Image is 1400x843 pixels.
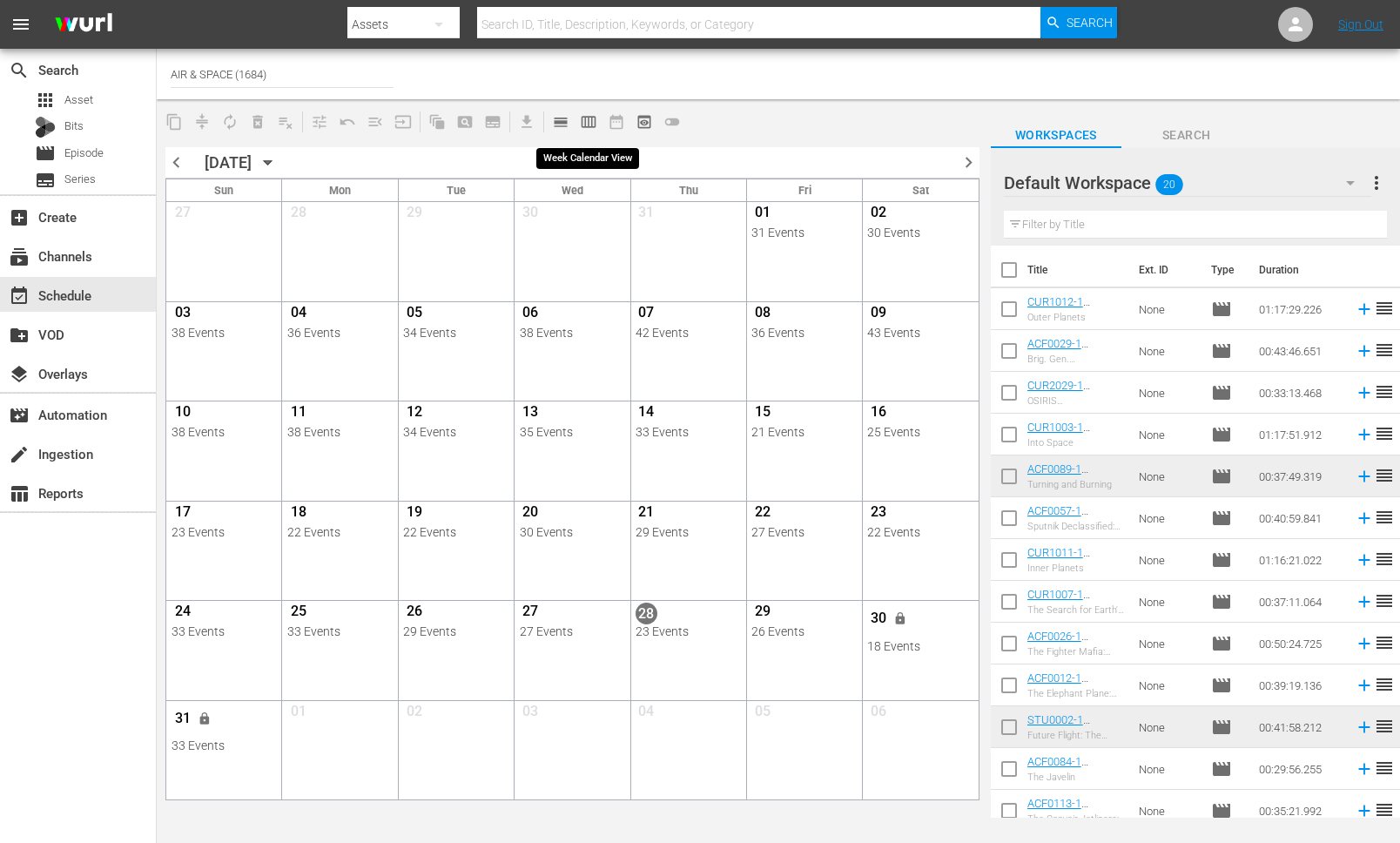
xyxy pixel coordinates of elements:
[636,326,741,340] div: 42 Events
[1355,509,1374,528] svg: Add to Schedule
[541,105,575,138] span: Day Calendar View
[751,703,773,725] span: 05
[205,153,252,172] div: [DATE]
[1374,381,1395,402] span: reorder
[1211,299,1232,320] span: Episode
[636,503,657,525] span: 21
[300,105,333,138] span: Customize Events
[1355,467,1374,486] svg: Add to Schedule
[867,639,973,653] div: 18 Events
[1027,462,1088,502] a: ACF0089-1 (ACF0089-1 (VARIANT))
[9,207,30,228] span: Create
[751,624,857,638] div: 26 Events
[1374,590,1395,611] span: reorder
[1355,718,1374,737] svg: Add to Schedule
[172,326,277,340] div: 38 Events
[894,612,908,626] span: lock
[9,364,30,385] span: Overlays
[35,170,56,191] span: Series
[1211,717,1232,738] span: Episode
[1201,246,1249,294] th: Type
[1374,298,1395,319] span: reorder
[1027,246,1128,294] th: Title
[451,108,479,136] span: Create Search Block
[1132,330,1204,372] td: None
[1366,172,1387,193] span: more_vert
[1252,664,1348,706] td: 00:39:19.136
[636,113,653,131] span: preview_outlined
[1132,539,1204,581] td: None
[1374,507,1395,528] span: reorder
[1027,797,1088,836] a: ACF0113-1 (ACF0113-1 (VARIANT))
[751,226,857,239] div: 31 Events
[562,184,583,197] span: Wed
[1252,288,1348,330] td: 01:17:29.226
[287,624,393,638] div: 33 Events
[172,425,277,439] div: 38 Events
[636,204,657,226] span: 31
[9,444,30,465] span: Ingestion
[1004,158,1371,207] div: Default Workspace
[403,326,508,340] div: 34 Events
[751,425,857,439] div: 21 Events
[751,204,773,226] span: 01
[580,113,597,131] span: calendar_view_week_outlined
[361,108,389,136] span: Fill episodes with ad slates
[1067,7,1113,38] span: Search
[867,304,889,326] span: 09
[42,4,125,45] img: ans4CAIJ8jUAAAAAAAAAAAAAAAAAAAAAAAAgQb4GAAAAAAAAAAAAAAAAAAAAAAAAJMjXAAAAAAAAAAAAAAAAAAAAAAAAgAT5G...
[1211,591,1232,612] span: Episode
[214,184,233,197] span: Sun
[1374,632,1395,653] span: reorder
[602,108,630,136] span: Month Calendar View
[636,403,657,425] span: 14
[403,603,425,624] span: 26
[287,326,393,340] div: 36 Events
[403,304,425,326] span: 05
[751,403,773,425] span: 15
[520,304,542,326] span: 06
[9,60,30,81] span: Search
[1132,455,1204,497] td: None
[1355,383,1374,402] svg: Add to Schedule
[912,184,929,197] span: Sat
[389,108,417,136] span: Update Metadata from Key Asset
[172,304,193,326] span: 03
[9,325,30,346] span: VOD
[172,624,277,638] div: 33 Events
[287,603,309,624] span: 25
[333,108,361,136] span: Revert to Primary Episode
[867,525,973,539] div: 22 Events
[1355,634,1374,653] svg: Add to Schedule
[1211,424,1232,445] span: Episode
[1027,379,1090,418] a: CUR2029-1 (CUR2029-1 (VARIANT))
[1355,300,1374,319] svg: Add to Schedule
[1211,675,1232,696] span: Episode
[520,425,625,439] div: 35 Events
[751,326,857,340] div: 36 Events
[1027,604,1125,616] div: The Search for Earth's Lost Moon
[520,525,625,539] div: 30 Events
[403,525,508,539] div: 22 Events
[403,204,425,226] span: 29
[172,603,193,624] span: 24
[9,286,30,307] span: Schedule
[751,503,773,525] span: 22
[630,108,658,136] span: View Backup
[172,503,193,525] span: 17
[867,403,889,425] span: 16
[1027,421,1090,460] a: CUR1003-1 (CUR1003-1 ([DATE]))
[35,117,56,138] div: Bits
[9,405,30,426] span: Automation
[1355,550,1374,570] svg: Add to Schedule
[636,624,741,638] div: 23 Events
[1211,550,1232,570] span: Episode
[403,503,425,525] span: 19
[1132,497,1204,539] td: None
[1249,246,1353,294] th: Duration
[160,108,188,136] span: Copy Lineup
[520,403,542,425] span: 13
[216,108,244,136] span: Loop Content
[447,184,466,197] span: Tue
[287,403,309,425] span: 11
